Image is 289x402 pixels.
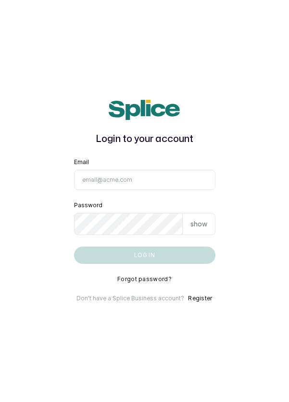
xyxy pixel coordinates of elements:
label: Password [74,201,102,209]
p: show [190,219,207,229]
button: Register [188,295,212,302]
button: Log in [74,247,215,264]
input: email@acme.com [74,170,215,190]
p: Don't have a Splice Business account? [76,295,184,302]
label: Email [74,158,89,166]
h1: Login to your account [74,131,215,147]
button: Forgot password? [117,275,172,283]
